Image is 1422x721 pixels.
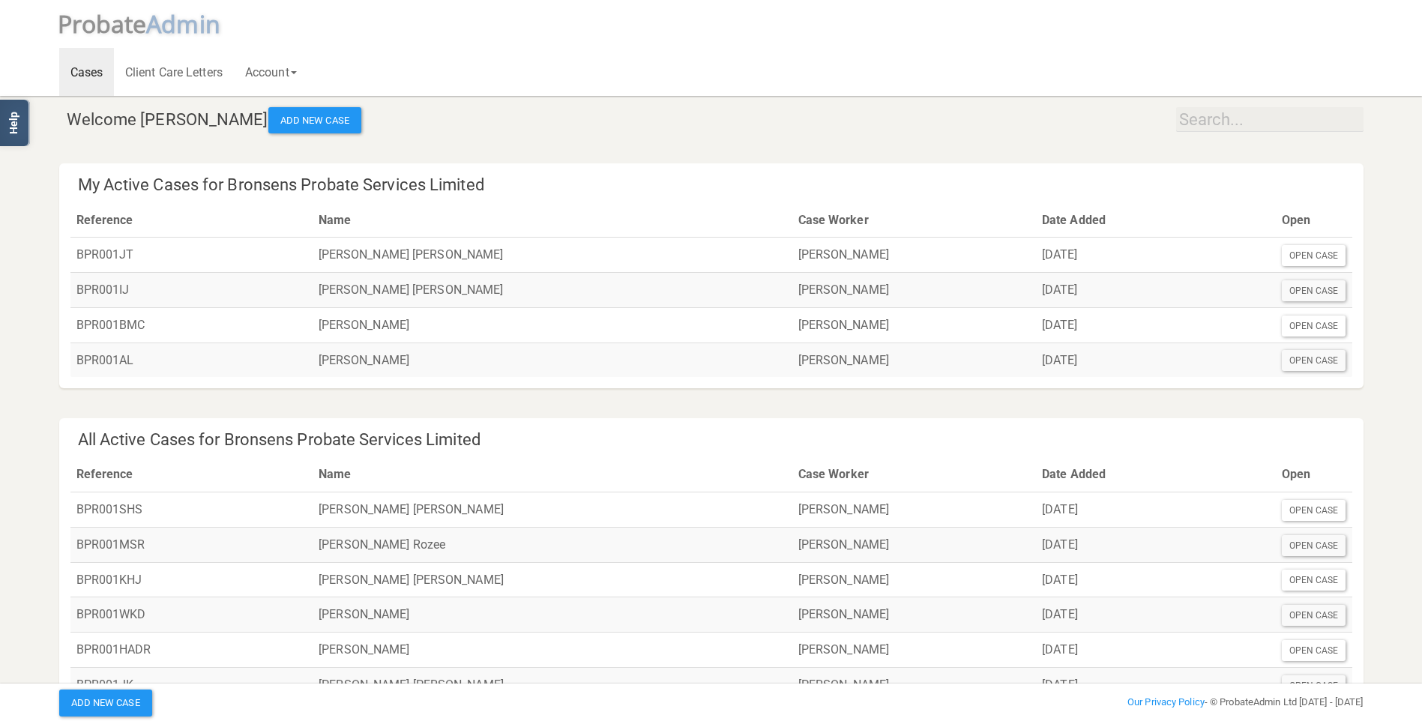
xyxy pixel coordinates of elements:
[1127,696,1205,708] a: Our Privacy Policy
[72,7,147,40] span: robate
[313,597,792,633] td: [PERSON_NAME]
[70,633,313,668] td: BPR001HADR
[1036,457,1275,492] th: Date Added
[70,238,313,273] td: BPR001JT
[1282,675,1346,696] div: Open Case
[70,527,313,562] td: BPR001MSR
[1036,667,1275,702] td: [DATE]
[1036,307,1276,343] td: [DATE]
[1036,343,1276,377] td: [DATE]
[1282,640,1346,661] div: Open Case
[1282,245,1346,266] div: Open Case
[1036,562,1275,597] td: [DATE]
[70,597,313,633] td: BPR001WKD
[313,562,792,597] td: [PERSON_NAME] [PERSON_NAME]
[792,667,1036,702] td: [PERSON_NAME]
[1036,527,1275,562] td: [DATE]
[1036,633,1275,668] td: [DATE]
[313,492,792,527] td: [PERSON_NAME] [PERSON_NAME]
[161,7,220,40] span: dmin
[70,667,313,702] td: BPR001JK
[1282,500,1346,521] div: Open Case
[268,107,361,134] button: Add New Case
[792,597,1036,633] td: [PERSON_NAME]
[1282,350,1346,371] div: Open Case
[67,107,1364,134] h4: Welcome [PERSON_NAME]
[313,272,792,307] td: [PERSON_NAME] [PERSON_NAME]
[114,48,234,96] a: Client Care Letters
[78,176,1352,194] h4: My Active Cases for Bronsens Probate Services Limited
[59,690,152,717] button: Add New Case
[1036,272,1276,307] td: [DATE]
[146,7,220,40] span: A
[70,272,313,307] td: BPR001IJ
[792,527,1036,562] td: [PERSON_NAME]
[70,203,313,238] th: Reference
[313,667,792,702] td: [PERSON_NAME] [PERSON_NAME]
[792,633,1036,668] td: [PERSON_NAME]
[792,238,1036,273] td: [PERSON_NAME]
[59,48,115,96] a: Cases
[1282,316,1346,337] div: Open Case
[1036,492,1275,527] td: [DATE]
[313,203,792,238] th: Name
[792,492,1036,527] td: [PERSON_NAME]
[70,562,313,597] td: BPR001KHJ
[58,7,147,40] span: P
[1282,280,1346,301] div: Open Case
[1282,605,1346,626] div: Open Case
[234,48,308,96] a: Account
[313,457,792,492] th: Name
[1036,238,1276,273] td: [DATE]
[792,343,1036,377] td: [PERSON_NAME]
[1036,203,1276,238] th: Date Added
[313,633,792,668] td: [PERSON_NAME]
[792,457,1036,492] th: Case Worker
[1276,457,1352,492] th: Open
[792,272,1036,307] td: [PERSON_NAME]
[70,307,313,343] td: BPR001BMC
[70,343,313,377] td: BPR001AL
[792,307,1036,343] td: [PERSON_NAME]
[313,527,792,562] td: [PERSON_NAME] Rozee
[1282,570,1346,591] div: Open Case
[313,238,792,273] td: [PERSON_NAME] [PERSON_NAME]
[932,693,1374,711] div: - © ProbateAdmin Ltd [DATE] - [DATE]
[1036,597,1275,633] td: [DATE]
[1176,107,1364,132] input: Search...
[313,307,792,343] td: [PERSON_NAME]
[1276,203,1352,238] th: Open
[313,343,792,377] td: [PERSON_NAME]
[70,457,313,492] th: Reference
[1282,535,1346,556] div: Open Case
[792,562,1036,597] td: [PERSON_NAME]
[792,203,1036,238] th: Case Worker
[70,492,313,527] td: BPR001SHS
[78,431,1352,449] h4: All Active Cases for Bronsens Probate Services Limited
